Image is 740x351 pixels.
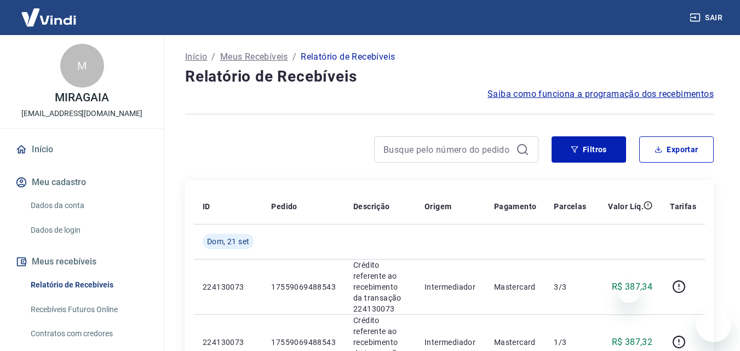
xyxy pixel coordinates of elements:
[383,141,512,158] input: Busque pelo número do pedido
[687,8,727,28] button: Sair
[185,50,207,64] a: Início
[696,307,731,342] iframe: Botão para abrir a janela de mensagens
[494,337,537,348] p: Mastercard
[271,337,336,348] p: 17559069488543
[203,281,254,292] p: 224130073
[425,201,451,212] p: Origem
[618,281,640,303] iframe: Fechar mensagem
[55,92,109,103] p: MIRAGAIA
[21,108,142,119] p: [EMAIL_ADDRESS][DOMAIN_NAME]
[220,50,288,64] a: Meus Recebíveis
[494,201,537,212] p: Pagamento
[552,136,626,163] button: Filtros
[612,336,653,349] p: R$ 387,32
[554,201,586,212] p: Parcelas
[554,281,586,292] p: 3/3
[487,88,714,101] a: Saiba como funciona a programação dos recebimentos
[26,323,151,345] a: Contratos com credores
[203,201,210,212] p: ID
[211,50,215,64] p: /
[13,1,84,34] img: Vindi
[639,136,714,163] button: Exportar
[26,298,151,321] a: Recebíveis Futuros Online
[207,236,249,247] span: Dom, 21 set
[292,50,296,64] p: /
[185,66,714,88] h4: Relatório de Recebíveis
[670,201,696,212] p: Tarifas
[26,194,151,217] a: Dados da conta
[60,44,104,88] div: M
[353,260,407,314] p: Crédito referente ao recebimento da transação 224130073
[26,219,151,241] a: Dados de login
[554,337,586,348] p: 1/3
[26,274,151,296] a: Relatório de Recebíveis
[494,281,537,292] p: Mastercard
[353,201,390,212] p: Descrição
[612,280,653,294] p: R$ 387,34
[203,337,254,348] p: 224130073
[301,50,395,64] p: Relatório de Recebíveis
[425,281,477,292] p: Intermediador
[13,137,151,162] a: Início
[13,250,151,274] button: Meus recebíveis
[271,281,336,292] p: 17559069488543
[13,170,151,194] button: Meu cadastro
[425,337,477,348] p: Intermediador
[271,201,297,212] p: Pedido
[608,201,644,212] p: Valor Líq.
